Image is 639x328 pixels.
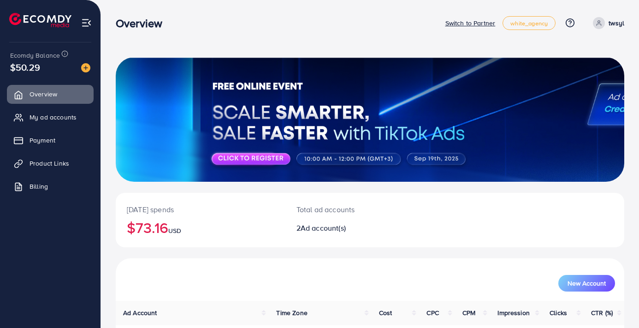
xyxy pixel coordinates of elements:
[503,16,556,30] a: white_agency
[30,182,48,191] span: Billing
[550,308,567,317] span: Clicks
[510,20,548,26] span: white_agency
[600,286,632,321] iframe: Chat
[568,280,606,286] span: New Account
[30,89,57,99] span: Overview
[379,308,392,317] span: Cost
[168,226,181,235] span: USD
[7,131,94,149] a: Payment
[558,275,615,292] button: New Account
[497,308,530,317] span: Impression
[301,223,346,233] span: Ad account(s)
[30,159,69,168] span: Product Links
[127,204,274,215] p: [DATE] spends
[445,18,496,29] p: Switch to Partner
[296,204,402,215] p: Total ad accounts
[9,13,71,27] img: logo
[296,224,402,233] h2: 2
[127,219,274,236] h2: $73.16
[30,136,55,145] span: Payment
[30,113,77,122] span: My ad accounts
[462,308,475,317] span: CPM
[7,85,94,103] a: Overview
[426,308,438,317] span: CPC
[81,63,90,72] img: image
[7,108,94,126] a: My ad accounts
[7,154,94,173] a: Product Links
[123,308,157,317] span: Ad Account
[81,18,92,28] img: menu
[7,177,94,196] a: Billing
[116,17,170,30] h3: Overview
[591,308,613,317] span: CTR (%)
[10,60,40,74] span: $50.29
[10,51,60,60] span: Ecomdy Balance
[276,308,307,317] span: Time Zone
[589,17,624,29] a: twsyl
[609,18,624,29] p: twsyl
